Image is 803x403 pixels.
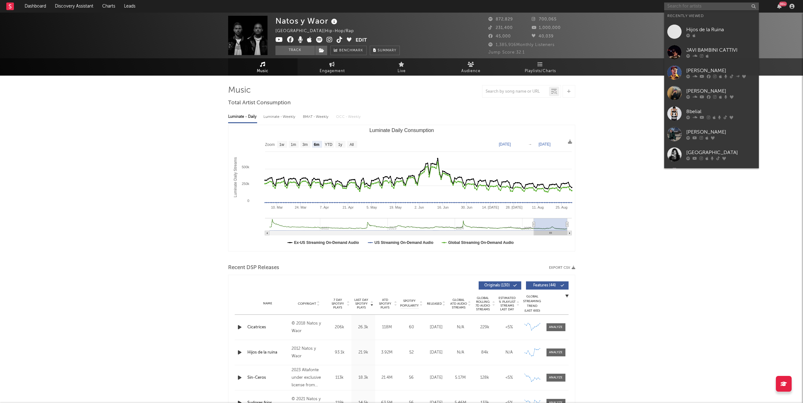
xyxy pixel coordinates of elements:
text: 21. Apr [342,205,353,209]
div: 18.3k [353,375,374,381]
input: Search for artists [664,3,759,10]
text: 250k [242,182,249,186]
span: 1,385,916 Monthly Listeners [488,43,555,47]
span: 40,039 [532,34,554,38]
text: 3m [302,142,308,147]
div: 84k [474,349,495,356]
a: Benchmark [330,46,367,55]
text: Global Streaming On-Demand Audio [448,240,514,245]
div: [DATE] [426,324,447,331]
span: Copyright [298,302,316,306]
div: 128k [474,375,495,381]
span: Benchmark [339,47,363,55]
span: Engagement [320,67,345,75]
text: 500k [242,165,249,169]
div: 21.9k [353,349,374,356]
button: Edit [356,37,367,44]
text: Luminate Daily Streams [233,157,238,197]
div: Name [247,301,289,306]
span: Global ATD Audio Streams [450,298,467,309]
span: 872,829 [488,17,513,21]
span: 1,000,000 [532,26,561,30]
svg: Luminate Daily Consumption [228,125,575,251]
div: 56 [400,375,422,381]
div: 26.3k [353,324,374,331]
a: JAVI BAMBINI CATTIVI [664,42,759,62]
a: Playlists/Charts [506,58,575,76]
span: Recent DSP Releases [228,264,279,272]
a: Hijos de la Ruina [664,21,759,42]
text: 2. Jun [414,205,424,209]
div: Natos y Waor [275,16,339,26]
button: Track [275,46,315,55]
div: 60 [400,324,422,331]
a: Sin-Ceros [247,375,289,381]
div: 113k [329,375,350,381]
text: 6m [314,142,319,147]
span: 700,065 [532,17,557,21]
text: All [349,142,353,147]
div: [GEOGRAPHIC_DATA] [686,149,756,156]
span: Global Rolling 7D Audio Streams [474,296,492,311]
span: Audience [461,67,481,75]
text: 1w [279,142,284,147]
div: 93.1k [329,349,350,356]
div: 21.4M [377,375,397,381]
a: Engagement [298,58,367,76]
text: US Streaming On-Demand Audio [374,240,433,245]
div: <5% [499,324,520,331]
div: 2012 Natos y Waor [292,345,326,360]
text: Ex-US Streaming On-Demand Audio [294,240,359,245]
text: → [528,142,532,147]
text: 11. Aug [532,205,543,209]
span: 7 Day Spotify Plays [329,298,346,309]
text: YTD [325,142,332,147]
div: JAVI BAMBINI CATTIVI [686,46,756,54]
div: BMAT - Weekly [303,112,330,122]
div: [PERSON_NAME] [686,67,756,74]
a: [GEOGRAPHIC_DATA] [664,144,759,165]
span: Jump Score: 32.1 [488,50,525,55]
span: Summary [378,49,396,52]
span: Released [427,302,442,306]
span: Features ( 44 ) [530,284,559,287]
a: 8belial [664,103,759,124]
div: 118M [377,324,397,331]
a: Hijos de la ruina [247,349,289,356]
div: 99 + [779,2,787,6]
div: 8belial [686,108,756,115]
input: Search by song name or URL [482,89,549,94]
div: N/A [450,349,471,356]
button: Features(44) [526,281,569,290]
a: [PERSON_NAME] [664,124,759,144]
span: Originals ( 130 ) [483,284,512,287]
div: N/A [450,324,471,331]
div: 5.17M [450,375,471,381]
text: 25. Aug [556,205,567,209]
div: 229k [474,324,495,331]
text: [DATE] [499,142,511,147]
button: 99+ [777,4,782,9]
div: [GEOGRAPHIC_DATA] | Hip-Hop/Rap [275,27,361,35]
div: 52 [400,349,422,356]
div: [PERSON_NAME] [686,128,756,136]
text: 24. Mar [295,205,307,209]
div: [PERSON_NAME] [686,87,756,95]
button: Originals(130) [479,281,521,290]
span: Estimated % Playlist Streams Last Day [499,296,516,311]
div: N/A [499,349,520,356]
a: [PERSON_NAME] [664,83,759,103]
text: 1y [338,142,342,147]
span: ATD Spotify Plays [377,298,393,309]
a: Music [228,58,298,76]
text: 14. [DATE] [482,205,499,209]
button: Export CSV [549,266,575,270]
div: Hijos de la Ruina [686,26,756,33]
div: <5% [499,375,520,381]
div: Luminate - Daily [228,112,257,122]
text: 0 [247,199,249,203]
a: Cicatrices [247,324,289,331]
text: 5. May [366,205,377,209]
